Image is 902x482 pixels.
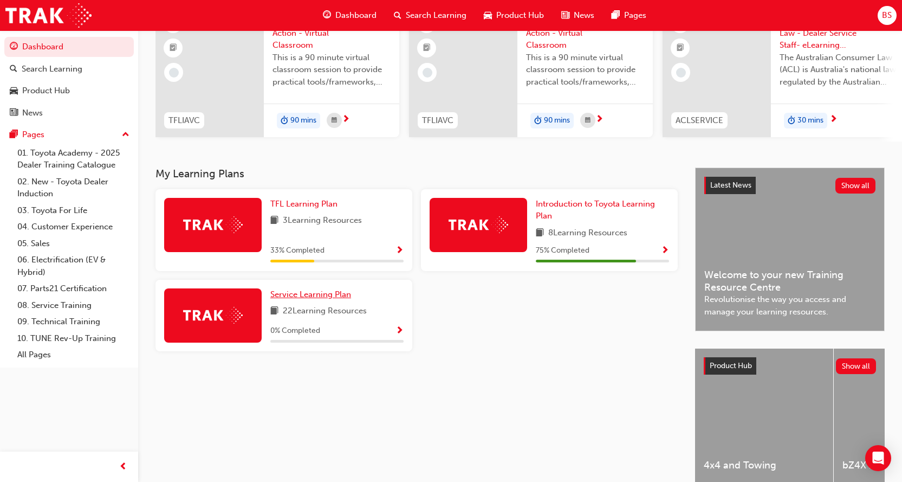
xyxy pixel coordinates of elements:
[395,324,404,338] button: Show Progress
[270,214,278,228] span: book-icon
[612,9,620,22] span: pages-icon
[270,245,325,257] span: 33 % Completed
[335,9,377,22] span: Dashboard
[395,246,404,256] span: Show Progress
[4,103,134,123] a: News
[13,330,134,347] a: 10. TUNE Rev-Up Training
[270,288,355,301] a: Service Learning Plan
[13,346,134,363] a: All Pages
[270,198,342,210] a: TFL Learning Plan
[704,269,875,293] span: Welcome to your new Training Resource Centre
[676,68,686,78] span: learningRecordVerb_NONE-icon
[409,6,653,137] a: 0TFLIAVCToyota For Life In Action - Virtual ClassroomThis is a 90 minute virtual classroom sessio...
[272,52,391,88] span: This is a 90 minute virtual classroom session to provide practical tools/frameworks, behaviours a...
[272,15,391,52] span: Toyota For Life In Action - Virtual Classroom
[13,218,134,235] a: 04. Customer Experience
[13,235,134,252] a: 05. Sales
[449,216,508,233] img: Trak
[406,9,466,22] span: Search Learning
[536,198,669,222] a: Introduction to Toyota Learning Plan
[270,290,351,299] span: Service Learning Plan
[536,245,589,257] span: 75 % Completed
[422,114,453,127] span: TFLIAVC
[283,305,367,318] span: 22 Learning Resources
[544,114,570,127] span: 90 mins
[423,41,431,55] span: booktick-icon
[695,168,885,331] a: Latest NewsShow allWelcome to your new Training Resource CentreRevolutionise the way you access a...
[395,244,404,258] button: Show Progress
[710,361,752,370] span: Product Hub
[323,9,331,22] span: guage-icon
[13,252,134,280] a: 06. Electrification (EV & Hybrid)
[119,460,127,474] span: prev-icon
[780,52,898,88] span: The Australian Consumer Law (ACL) is Australia's national law regulated by the Australian Competi...
[4,125,134,145] button: Pages
[270,305,278,318] span: book-icon
[270,199,338,209] span: TFL Learning Plan
[710,181,751,190] span: Latest News
[314,4,385,27] a: guage-iconDashboard
[10,130,18,140] span: pages-icon
[496,9,544,22] span: Product Hub
[704,357,876,375] a: Product HubShow all
[283,214,362,228] span: 3 Learning Resources
[10,42,18,52] span: guage-icon
[704,459,825,472] span: 4x4 and Towing
[395,326,404,336] span: Show Progress
[13,297,134,314] a: 08. Service Training
[561,9,569,22] span: news-icon
[526,15,644,52] span: Toyota For Life In Action - Virtual Classroom
[4,59,134,79] a: Search Learning
[342,115,350,125] span: next-icon
[155,168,678,180] h3: My Learning Plans
[704,293,875,318] span: Revolutionise the way you access and manage your learning resources.
[10,65,17,74] span: search-icon
[780,15,898,52] span: Australian Consumer Law - Dealer Service Staff- eLearning Module
[10,86,18,96] span: car-icon
[22,128,44,141] div: Pages
[423,68,432,78] span: learningRecordVerb_NONE-icon
[835,178,876,194] button: Show all
[168,114,200,127] span: TFLIAVC
[169,68,179,78] span: learningRecordVerb_NONE-icon
[13,313,134,330] a: 09. Technical Training
[155,6,399,137] a: 0TFLIAVCToyota For Life In Action - Virtual ClassroomThis is a 90 minute virtual classroom sessio...
[574,9,594,22] span: News
[661,246,669,256] span: Show Progress
[878,6,897,25] button: BS
[704,177,875,194] a: Latest NewsShow all
[10,108,18,118] span: news-icon
[865,445,891,471] div: Open Intercom Messenger
[595,115,604,125] span: next-icon
[5,3,92,28] img: Trak
[13,173,134,202] a: 02. New - Toyota Dealer Induction
[22,85,70,97] div: Product Hub
[4,37,134,57] a: Dashboard
[22,107,43,119] div: News
[553,4,603,27] a: news-iconNews
[13,202,134,219] a: 03. Toyota For Life
[836,358,877,374] button: Show all
[882,9,892,22] span: BS
[829,115,838,125] span: next-icon
[281,114,288,128] span: duration-icon
[797,114,823,127] span: 30 mins
[394,9,401,22] span: search-icon
[548,227,627,240] span: 8 Learning Resources
[183,216,243,233] img: Trak
[624,9,646,22] span: Pages
[183,307,243,324] img: Trak
[534,114,542,128] span: duration-icon
[13,280,134,297] a: 07. Parts21 Certification
[536,199,655,221] span: Introduction to Toyota Learning Plan
[676,114,723,127] span: ACLSERVICE
[585,114,590,127] span: calendar-icon
[170,41,177,55] span: booktick-icon
[475,4,553,27] a: car-iconProduct Hub
[603,4,655,27] a: pages-iconPages
[332,114,337,127] span: calendar-icon
[290,114,316,127] span: 90 mins
[4,81,134,101] a: Product Hub
[385,4,475,27] a: search-iconSearch Learning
